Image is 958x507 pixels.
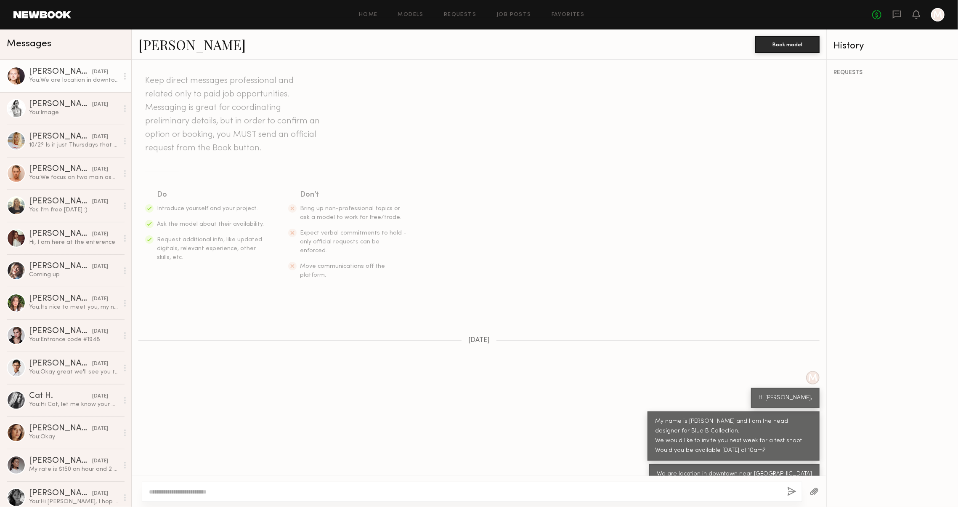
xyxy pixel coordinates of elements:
[29,400,119,408] div: You: Hi Cat, let me know your availability
[29,303,119,311] div: You: Its nice to meet you, my name is [PERSON_NAME] and I am the Head Designer at Blue B Collecti...
[657,470,812,479] div: We are location in downtown near [GEOGRAPHIC_DATA]
[29,392,92,400] div: Cat H.
[7,39,51,49] span: Messages
[92,68,108,76] div: [DATE]
[468,337,490,344] span: [DATE]
[300,230,406,253] span: Expect verbal commitments to hold - only official requests can be enforced.
[359,12,378,18] a: Home
[92,101,108,109] div: [DATE]
[29,230,92,238] div: [PERSON_NAME]
[92,295,108,303] div: [DATE]
[29,465,119,473] div: My rate is $150 an hour and 2 hours minimum
[29,133,92,141] div: [PERSON_NAME]
[29,165,92,173] div: [PERSON_NAME]
[92,457,108,465] div: [DATE]
[92,392,108,400] div: [DATE]
[138,35,246,53] a: [PERSON_NAME]
[755,40,820,48] a: Book model
[145,74,322,155] header: Keep direct messages professional and related only to paid job opportunities. Messaging is great ...
[29,433,119,441] div: You: Okay
[29,197,92,206] div: [PERSON_NAME]
[29,262,92,271] div: [PERSON_NAME]
[92,230,108,238] div: [DATE]
[29,238,119,246] div: Hi, I am here at the enterence
[300,189,408,201] div: Don’t
[92,328,108,336] div: [DATE]
[29,173,119,181] div: You: We focus on two main aspects: first, the online portfolio. When candidates arrive, they ofte...
[29,141,119,149] div: 10/2? Is it just Thursdays that you have available? If so would the 9th or 16th work?
[29,336,119,344] div: You: Entrance code #1948
[92,263,108,271] div: [DATE]
[29,360,92,368] div: [PERSON_NAME]
[29,489,92,498] div: [PERSON_NAME]
[92,490,108,498] div: [DATE]
[157,189,265,201] div: Do
[833,70,951,76] div: REQUESTS
[496,12,531,18] a: Job Posts
[552,12,585,18] a: Favorites
[92,198,108,206] div: [DATE]
[29,109,119,117] div: You: Image
[29,424,92,433] div: [PERSON_NAME]
[29,327,92,336] div: [PERSON_NAME]
[755,36,820,53] button: Book model
[931,8,945,21] a: M
[398,12,424,18] a: Models
[157,206,258,211] span: Introduce yourself and your project.
[759,393,812,403] div: Hi [PERSON_NAME],
[444,12,476,18] a: Requests
[300,264,385,278] span: Move communications off the platform.
[29,206,119,214] div: Yes I’m free [DATE] :)
[92,425,108,433] div: [DATE]
[29,295,92,303] div: [PERSON_NAME]
[92,133,108,141] div: [DATE]
[92,165,108,173] div: [DATE]
[833,41,951,51] div: History
[157,221,264,227] span: Ask the model about their availability.
[655,417,812,456] div: My name is [PERSON_NAME] and I am the head designer for Blue B Collection. We would like to invit...
[29,457,92,465] div: [PERSON_NAME]
[29,271,119,279] div: Coming up
[157,237,262,260] span: Request additional info, like updated digitals, relevant experience, other skills, etc.
[29,498,119,506] div: You: Hi [PERSON_NAME], I hop you are well :) I just wanted to see if your available [DATE] (5/20)...
[29,368,119,376] div: You: Okay great we'll see you then
[29,100,92,109] div: [PERSON_NAME]
[300,206,401,220] span: Bring up non-professional topics or ask a model to work for free/trade.
[29,68,92,76] div: [PERSON_NAME]
[92,360,108,368] div: [DATE]
[29,76,119,84] div: You: We are location in downtown near [GEOGRAPHIC_DATA]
